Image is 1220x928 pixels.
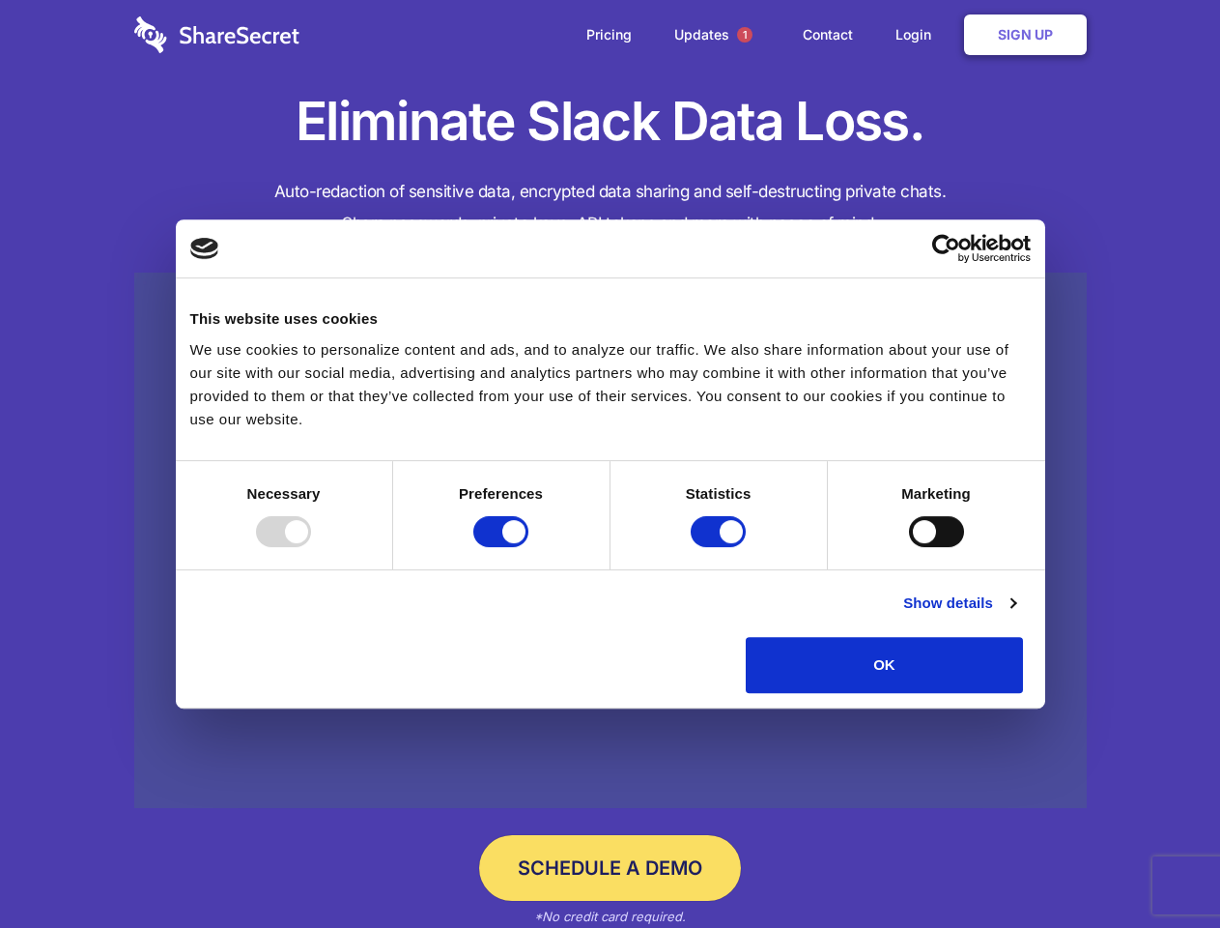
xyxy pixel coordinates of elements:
a: Schedule a Demo [479,835,741,901]
strong: Marketing [901,485,971,502]
div: We use cookies to personalize content and ads, and to analyze our traffic. We also share informat... [190,338,1031,431]
a: Sign Up [964,14,1087,55]
a: Login [876,5,960,65]
a: Usercentrics Cookiebot - opens in a new window [862,234,1031,263]
a: Wistia video thumbnail [134,273,1087,809]
strong: Preferences [459,485,543,502]
a: Show details [903,592,1015,615]
a: Contact [783,5,872,65]
a: Pricing [567,5,651,65]
button: OK [746,637,1023,693]
em: *No credit card required. [534,909,686,924]
div: This website uses cookies [190,307,1031,331]
strong: Necessary [247,485,321,502]
h4: Auto-redaction of sensitive data, encrypted data sharing and self-destructing private chats. Shar... [134,176,1087,240]
h1: Eliminate Slack Data Loss. [134,87,1087,157]
img: logo-wordmark-white-trans-d4663122ce5f474addd5e946df7df03e33cb6a1c49d2221995e7729f52c070b2.svg [134,16,299,53]
span: 1 [737,27,752,43]
img: logo [190,238,219,259]
strong: Statistics [686,485,752,502]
